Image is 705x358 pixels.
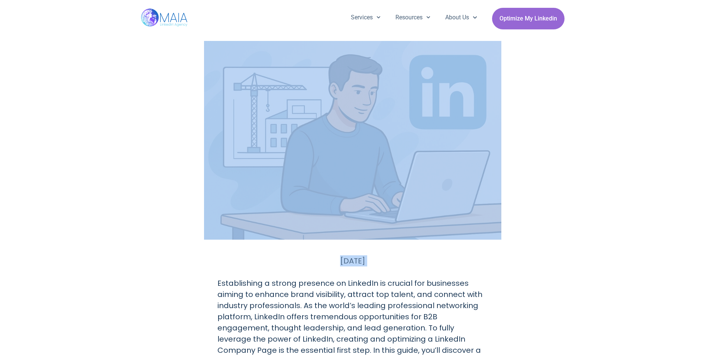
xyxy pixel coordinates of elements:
span: Optimize My Linkedin [499,12,557,26]
a: Resources [388,8,438,27]
a: [DATE] [340,255,365,266]
a: Optimize My Linkedin [492,8,565,29]
nav: Menu [343,8,485,27]
a: Services [343,8,388,27]
a: About Us [438,8,484,27]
